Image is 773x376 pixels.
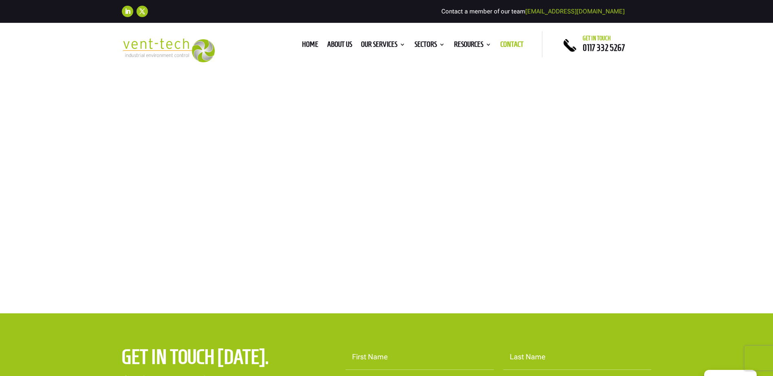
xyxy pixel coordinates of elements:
img: 2023-09-27T08_35_16.549ZVENT-TECH---Clear-background [122,38,215,62]
h2: Get in touch [DATE]. [122,345,292,373]
a: Our Services [361,42,405,50]
input: First Name [346,345,494,370]
a: Resources [454,42,491,50]
a: Sectors [414,42,445,50]
a: About us [327,42,352,50]
span: Get in touch [583,35,611,42]
input: Last Name [503,345,652,370]
span: Contact a member of our team [441,8,625,15]
a: Follow on LinkedIn [122,6,133,17]
a: [EMAIL_ADDRESS][DOMAIN_NAME] [525,8,625,15]
a: Contact [500,42,524,50]
a: 0117 332 5267 [583,43,625,52]
a: Follow on X [137,6,148,17]
a: Home [302,42,318,50]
